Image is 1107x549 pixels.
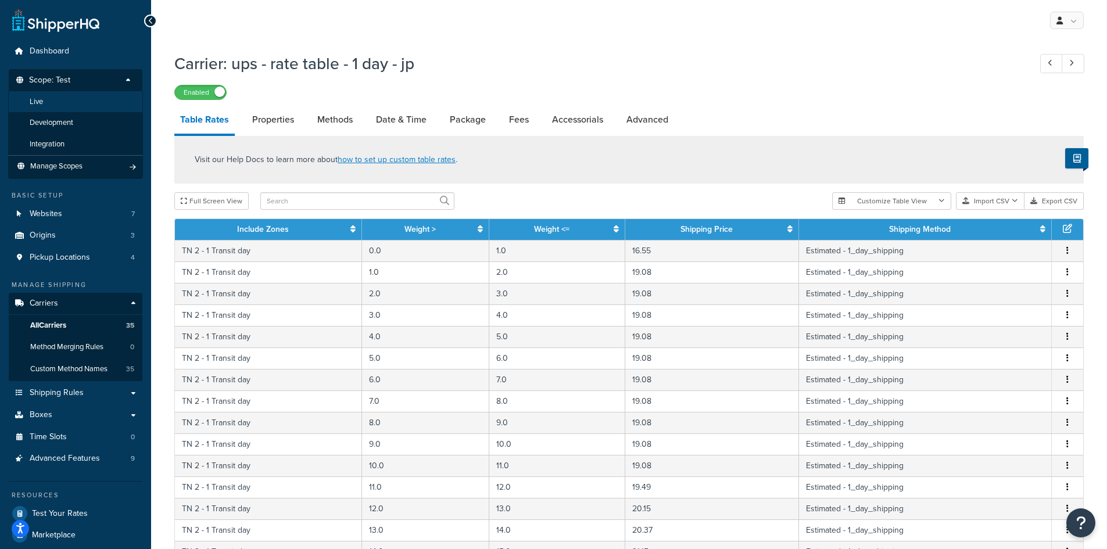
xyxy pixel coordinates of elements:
span: Scope: Test [29,76,70,85]
td: 19.08 [625,261,800,283]
span: Dashboard [30,46,69,56]
li: Time Slots [9,426,142,448]
td: Estimated - 1_day_shipping [799,390,1052,412]
span: Live [30,97,43,107]
a: Advanced [621,106,674,134]
td: 4.0 [362,326,489,347]
a: Weight <= [534,223,569,235]
a: Properties [246,106,300,134]
td: Estimated - 1_day_shipping [799,261,1052,283]
span: 0 [130,342,134,352]
td: Estimated - 1_day_shipping [799,304,1052,326]
a: Method Merging Rules0 [9,336,142,358]
li: Advanced Features [9,448,142,469]
button: Show Help Docs [1065,148,1088,168]
button: Open Resource Center [1066,508,1095,537]
a: Package [444,106,492,134]
td: 7.0 [489,369,625,390]
span: Marketplace [32,530,76,540]
a: Shipping Method [889,223,951,235]
td: 14.0 [489,519,625,541]
td: 8.0 [489,390,625,412]
td: 10.0 [489,433,625,455]
button: Customize Table View [832,192,951,210]
li: Boxes [9,404,142,426]
td: TN 2 - 1 Transit day [175,347,362,369]
span: 0 [131,432,135,442]
td: 19.08 [625,390,800,412]
span: 7 [131,209,135,219]
a: Fees [503,106,535,134]
li: Pickup Locations [9,247,142,268]
a: Accessorials [546,106,609,134]
td: 5.0 [362,347,489,369]
td: 19.08 [625,412,800,433]
a: AllCarriers35 [9,315,142,336]
li: Marketplace [9,525,142,546]
td: 13.0 [362,519,489,541]
td: 6.0 [489,347,625,369]
span: Boxes [30,410,52,420]
td: 12.0 [362,498,489,519]
td: TN 2 - 1 Transit day [175,326,362,347]
td: 3.0 [362,304,489,326]
p: Visit our Help Docs to learn more about . [195,153,457,166]
td: 11.0 [362,476,489,498]
a: Advanced Features9 [9,448,142,469]
td: TN 2 - 1 Transit day [175,433,362,455]
li: Integration [8,134,143,155]
span: Integration [30,139,65,149]
span: Custom Method Names [30,364,108,374]
a: Table Rates [174,106,235,136]
span: Advanced Features [30,454,100,464]
td: 19.08 [625,304,800,326]
a: Carriers [9,293,142,314]
span: Test Your Rates [32,509,88,519]
td: 19.08 [625,369,800,390]
span: 3 [131,231,135,241]
a: Date & Time [370,106,432,134]
a: Methods [311,106,359,134]
a: how to set up custom table rates [338,153,456,166]
li: Carriers [9,293,142,381]
a: Dashboard [9,41,142,62]
td: 19.08 [625,283,800,304]
td: Estimated - 1_day_shipping [799,240,1052,261]
td: 20.15 [625,498,800,519]
span: Pickup Locations [30,253,90,263]
a: Shipping Price [680,223,733,235]
span: Method Merging Rules [30,342,103,352]
a: Websites7 [9,203,142,225]
label: Enabled [175,85,226,99]
span: 35 [126,321,134,331]
li: Method Merging Rules [9,336,142,358]
a: Pickup Locations4 [9,247,142,268]
td: 16.55 [625,240,800,261]
td: TN 2 - 1 Transit day [175,519,362,541]
td: 19.49 [625,476,800,498]
li: Custom Method Names [9,358,142,380]
span: Websites [30,209,62,219]
button: Export CSV [1024,192,1084,210]
a: Next Record [1062,54,1084,73]
td: 20.37 [625,519,800,541]
td: 6.0 [362,369,489,390]
div: Manage Shipping [9,280,142,290]
td: 9.0 [489,412,625,433]
td: TN 2 - 1 Transit day [175,261,362,283]
a: Test Your Rates [9,503,142,524]
span: Carriers [30,299,58,308]
td: Estimated - 1_day_shipping [799,412,1052,433]
td: TN 2 - 1 Transit day [175,390,362,412]
span: All Carriers [30,321,66,331]
span: 4 [131,253,135,263]
td: TN 2 - 1 Transit day [175,283,362,304]
td: 19.08 [625,347,800,369]
a: Time Slots0 [9,426,142,448]
td: TN 2 - 1 Transit day [175,240,362,261]
li: Development [8,112,143,134]
span: 35 [126,364,134,374]
td: 13.0 [489,498,625,519]
a: Origins3 [9,225,142,246]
